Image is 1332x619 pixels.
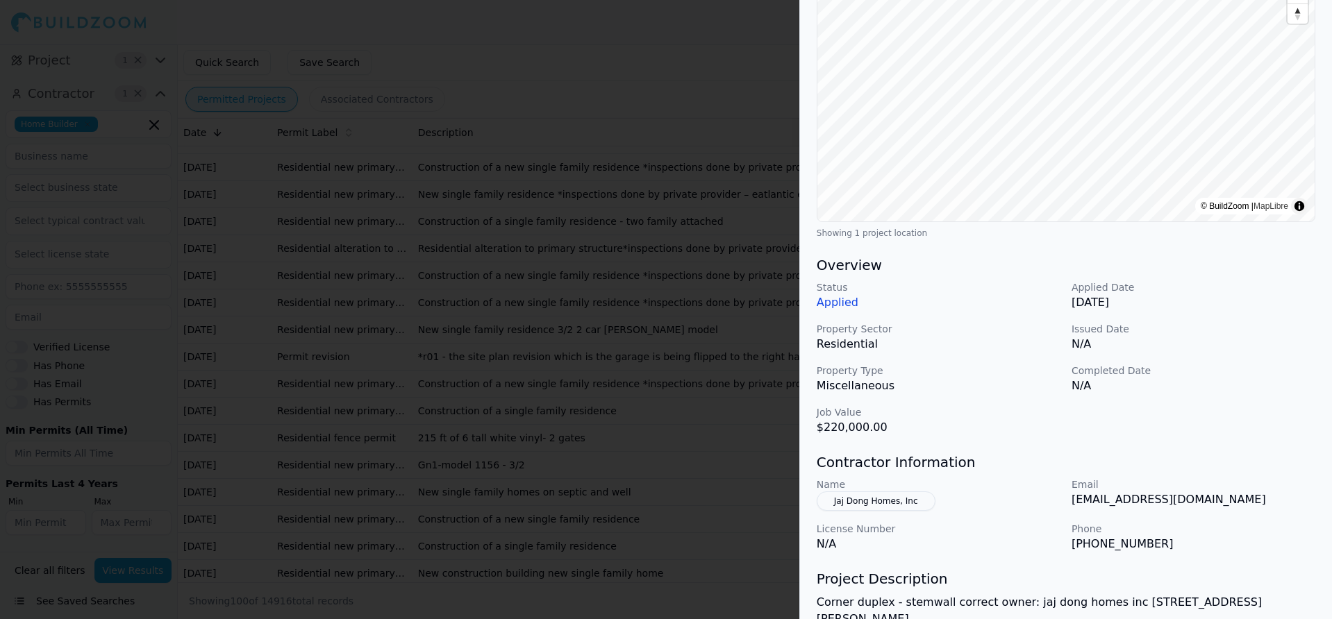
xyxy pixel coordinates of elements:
[1254,201,1288,211] a: MapLibre
[817,322,1060,336] p: Property Sector
[817,405,1060,419] p: Job Value
[1072,336,1315,353] p: N/A
[817,255,1315,275] h3: Overview
[1072,491,1315,508] p: [EMAIL_ADDRESS][DOMAIN_NAME]
[1072,294,1315,311] p: [DATE]
[817,477,1060,491] p: Name
[817,491,935,511] button: Jaj Dong Homes, Inc
[1072,522,1315,536] p: Phone
[817,336,1060,353] p: Residential
[817,228,1315,239] div: Showing 1 project location
[1072,364,1315,378] p: Completed Date
[817,522,1060,536] p: License Number
[817,378,1060,394] p: Miscellaneous
[1072,280,1315,294] p: Applied Date
[817,364,1060,378] p: Property Type
[817,569,1315,588] h3: Project Description
[817,452,1315,472] h3: Contractor Information
[1072,536,1315,552] p: [PHONE_NUMBER]
[1072,322,1315,336] p: Issued Date
[1291,198,1308,214] summary: Toggle attribution
[817,536,1060,552] p: N/A
[817,294,1060,311] p: Applied
[1288,3,1308,24] button: Reset bearing to north
[1072,378,1315,394] p: N/A
[817,419,1060,436] p: $220,000.00
[1201,199,1288,213] div: © BuildZoom |
[817,280,1060,294] p: Status
[1072,477,1315,491] p: Email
